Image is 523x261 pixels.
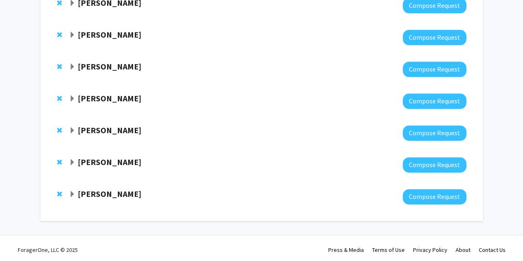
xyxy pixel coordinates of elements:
[57,127,62,134] span: Remove Steven Claypool from bookmarks
[78,125,141,135] strong: [PERSON_NAME]
[69,32,76,38] span: Expand Laura Caulfield Bookmark
[403,125,466,141] button: Compose Request to Steven Claypool
[78,29,141,40] strong: [PERSON_NAME]
[328,246,364,254] a: Press & Media
[69,159,76,166] span: Expand Kunal Parikh Bookmark
[456,246,470,254] a: About
[57,63,62,70] span: Remove Shyam Biswal from bookmarks
[403,30,466,45] button: Compose Request to Laura Caulfield
[69,96,76,102] span: Expand Andrew Holland Bookmark
[69,191,76,198] span: Expand Moira-Phoebe Huet Bookmark
[57,159,62,165] span: Remove Kunal Parikh from bookmarks
[403,93,466,109] button: Compose Request to Andrew Holland
[479,246,506,254] a: Contact Us
[78,189,141,199] strong: [PERSON_NAME]
[78,61,141,72] strong: [PERSON_NAME]
[69,127,76,134] span: Expand Steven Claypool Bookmark
[403,62,466,77] button: Compose Request to Shyam Biswal
[57,95,62,102] span: Remove Andrew Holland from bookmarks
[413,246,447,254] a: Privacy Policy
[6,224,35,255] iframe: Chat
[78,93,141,103] strong: [PERSON_NAME]
[403,189,466,204] button: Compose Request to Moira-Phoebe Huet
[69,64,76,70] span: Expand Shyam Biswal Bookmark
[372,246,405,254] a: Terms of Use
[57,191,62,197] span: Remove Moira-Phoebe Huet from bookmarks
[57,31,62,38] span: Remove Laura Caulfield from bookmarks
[403,157,466,172] button: Compose Request to Kunal Parikh
[78,157,141,167] strong: [PERSON_NAME]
